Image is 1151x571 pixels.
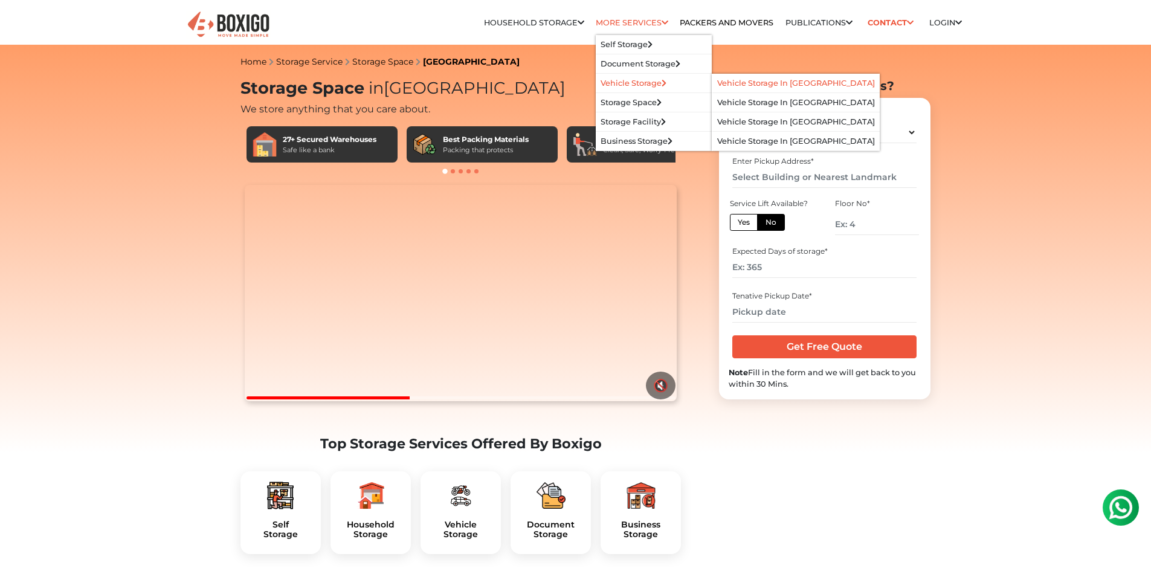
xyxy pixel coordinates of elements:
button: 🔇 [646,372,675,399]
a: Business Storage [601,137,672,146]
img: Best Packing Materials [413,132,437,156]
a: Vehicle Storage in [GEOGRAPHIC_DATA] [717,137,875,146]
a: Vehicle Storage in [GEOGRAPHIC_DATA] [717,98,875,107]
img: 27+ Secured Warehouses [253,132,277,156]
b: Note [729,368,748,377]
h5: Self Storage [250,520,311,540]
a: Login [929,18,962,27]
label: No [757,214,785,231]
a: Document Storage [601,59,680,68]
h5: Business Storage [610,520,671,540]
div: Service Lift Available? [730,198,813,209]
span: in [369,78,384,98]
label: Yes [730,214,758,231]
a: Household Storage [484,18,584,27]
h5: Document Storage [520,520,581,540]
a: Contact [864,13,918,32]
img: boxigo_packers_and_movers_plan [266,481,295,510]
a: [GEOGRAPHIC_DATA] [423,56,520,67]
img: Pest-free Units [573,132,597,156]
input: Select Building or Nearest Landmark [732,167,917,188]
a: Storage Service [276,56,343,67]
a: HouseholdStorage [340,520,401,540]
a: Vehicle Storage in [GEOGRAPHIC_DATA] [717,117,875,126]
h2: Top Storage Services Offered By Boxigo [240,436,682,452]
input: Ex: 4 [835,214,918,235]
h5: Vehicle Storage [430,520,491,540]
img: boxigo_packers_and_movers_plan [537,481,566,510]
input: Pickup date [732,302,917,323]
a: Storage Space [352,56,413,67]
div: Expected Days of storage [732,246,917,257]
input: Get Free Quote [732,335,917,358]
h1: Storage Space [240,79,682,98]
input: Ex: 365 [732,257,917,278]
a: Packers and Movers [680,18,773,27]
a: DocumentStorage [520,520,581,540]
a: Publications [785,18,853,27]
span: [GEOGRAPHIC_DATA] [364,78,566,98]
div: Packing that protects [443,145,529,155]
a: Storage Facility [601,117,666,126]
img: whatsapp-icon.svg [12,12,36,36]
div: 27+ Secured Warehouses [283,134,376,145]
a: Vehicle Storage [601,79,666,88]
div: Best Packing Materials [443,134,529,145]
a: Self Storage [601,40,653,49]
div: Fill in the form and we will get back to you within 30 Mins. [729,367,921,390]
a: Storage Space [601,98,662,107]
div: Safe like a bank [283,145,376,155]
h5: Household Storage [340,520,401,540]
span: We store anything that you care about. [240,103,430,115]
img: boxigo_packers_and_movers_plan [627,481,656,510]
a: BusinessStorage [610,520,671,540]
a: Vehicle Storage in [GEOGRAPHIC_DATA] [717,79,875,88]
a: SelfStorage [250,520,311,540]
img: boxigo_packers_and_movers_plan [356,481,385,510]
video: Your browser does not support the video tag. [245,185,677,401]
div: Enter Pickup Address [732,156,917,167]
div: Tenative Pickup Date [732,291,917,302]
img: boxigo_packers_and_movers_plan [446,481,475,510]
a: Home [240,56,266,67]
img: Boxigo [186,10,271,40]
a: VehicleStorage [430,520,491,540]
a: More services [596,18,668,27]
div: Floor No [835,198,918,209]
